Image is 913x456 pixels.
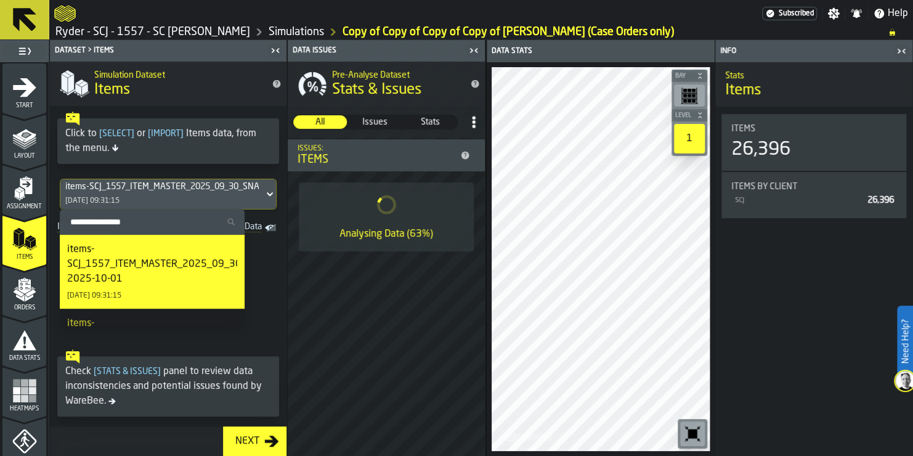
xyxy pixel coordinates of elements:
[867,196,894,205] span: 26,396
[2,304,46,311] span: Orders
[2,63,46,113] li: menu Start
[347,115,402,129] label: button-switch-multi-Issues
[65,126,271,156] div: Click to or Items data, from the menu.
[2,367,46,416] li: menu Heatmaps
[67,316,404,360] div: items-SCJ_1557_ITEM_MASTER_2025_09_29_SNAPSHOT_20250930094848.csv-2025-09-30
[91,367,163,376] span: Stats & Issues
[720,112,907,289] section: card-ItemSetDashboardCard
[731,182,896,192] div: Title
[52,46,267,55] div: Dataset > Items
[465,43,482,58] label: button-toggle-Close me
[50,62,286,106] div: title-Items
[99,129,102,138] span: [
[718,47,893,55] div: Info
[731,124,896,134] div: Title
[332,68,460,80] h2: Sub Title
[762,7,817,20] div: Menu Subscription
[2,102,46,109] span: Start
[845,7,867,20] label: button-toggle-Notifications
[298,144,455,153] div: Issues:
[674,124,705,153] div: 1
[2,43,46,60] label: button-toggle-Toggle Full Menu
[404,116,456,128] span: Stats
[489,47,602,55] div: Data Stats
[332,80,421,100] span: Stats & Issues
[65,197,120,205] div: [DATE] 09:31:15
[288,62,485,106] div: title-Stats & Issues
[349,116,401,128] span: Issues
[67,291,121,300] div: [DATE] 09:31:15
[403,115,458,129] label: button-switch-multi-Stats
[494,424,564,449] a: logo-header
[60,235,245,309] li: dropdown-item
[50,40,286,62] header: Dataset > Items
[868,6,913,21] label: button-toggle-Help
[734,197,862,205] div: SCJ
[725,81,761,100] span: Items
[2,355,46,362] span: Data Stats
[673,112,694,119] span: Level
[55,25,250,39] a: link-to-/wh/i/fcc31a91-0955-4476-b436-313eac94fd17
[94,367,97,376] span: [
[65,182,259,192] div: DropdownMenuValue-9bfc957d-58e9-489d-a880-953a3d67cf31
[158,367,161,376] span: ]
[230,434,264,449] div: Next
[67,242,404,287] div: items-SCJ_1557_ITEM_MASTER_2025_09_30_SNAPSHOT_20251001095037.csv-2025-10-01
[731,139,790,161] div: 26,396
[762,7,817,20] a: link-to-/wh/i/fcc31a91-0955-4476-b436-313eac94fd17/settings/billing
[725,68,903,81] h2: Sub Title
[269,25,324,39] a: link-to-/wh/i/fcc31a91-0955-4476-b436-313eac94fd17
[721,114,906,171] div: stat-Items
[673,73,694,79] span: Bay
[2,165,46,214] li: menu Assignment
[293,115,347,129] div: thumb
[181,129,184,138] span: ]
[678,419,707,449] div: button-toolbar-undefined
[822,7,845,20] label: button-toggle-Settings
[223,426,286,456] button: button-Next
[731,192,896,208] div: StatList-item-SCJ
[672,121,707,156] div: button-toolbar-undefined
[715,62,912,107] div: title-Items
[298,153,455,166] div: Items
[672,82,707,109] div: button-toolbar-undefined
[145,129,186,138] span: Import
[131,129,134,138] span: ]
[404,115,457,129] div: thumb
[888,6,908,21] span: Help
[267,43,284,58] label: button-toggle-Close me
[60,179,277,210] div: DropdownMenuValue-9bfc957d-58e9-489d-a880-953a3d67cf31[DATE] 09:31:15
[94,80,130,100] span: Items
[343,25,674,39] a: link-to-/wh/i/fcc31a91-0955-4476-b436-313eac94fd17/simulations/1dc4b74a-f7bf-4476-95b3-0104c7d10cd7
[54,25,908,39] nav: Breadcrumb
[290,46,465,55] div: Data Issues
[683,424,702,444] svg: Reset zoom and position
[898,307,912,376] label: Need Help?
[348,115,402,129] div: thumb
[97,129,137,138] span: Select
[2,114,46,163] li: menu Layout
[731,182,797,192] span: Items by client
[294,116,346,128] span: All
[148,129,151,138] span: [
[94,68,262,80] h2: Sub Title
[715,40,912,62] header: Info
[2,316,46,365] li: menu Data Stats
[2,203,46,210] span: Assignment
[54,2,76,25] a: logo-header
[52,219,110,237] a: link-to-/wh/i/fcc31a91-0955-4476-b436-313eac94fd17/import/items/
[2,215,46,264] li: menu Items
[779,9,814,18] span: Subscribed
[65,364,271,409] div: Check panel to review data inconsistencies and potential issues found by WareBee.
[288,40,485,62] header: Data Issues
[731,124,755,134] span: Items
[672,109,707,121] button: button-
[672,70,707,82] button: button-
[487,40,715,62] header: Data Stats
[339,227,433,242] div: Analysing Data (63%)
[721,172,906,218] div: stat-Items by client
[2,266,46,315] li: menu Orders
[893,44,910,59] label: button-toggle-Close me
